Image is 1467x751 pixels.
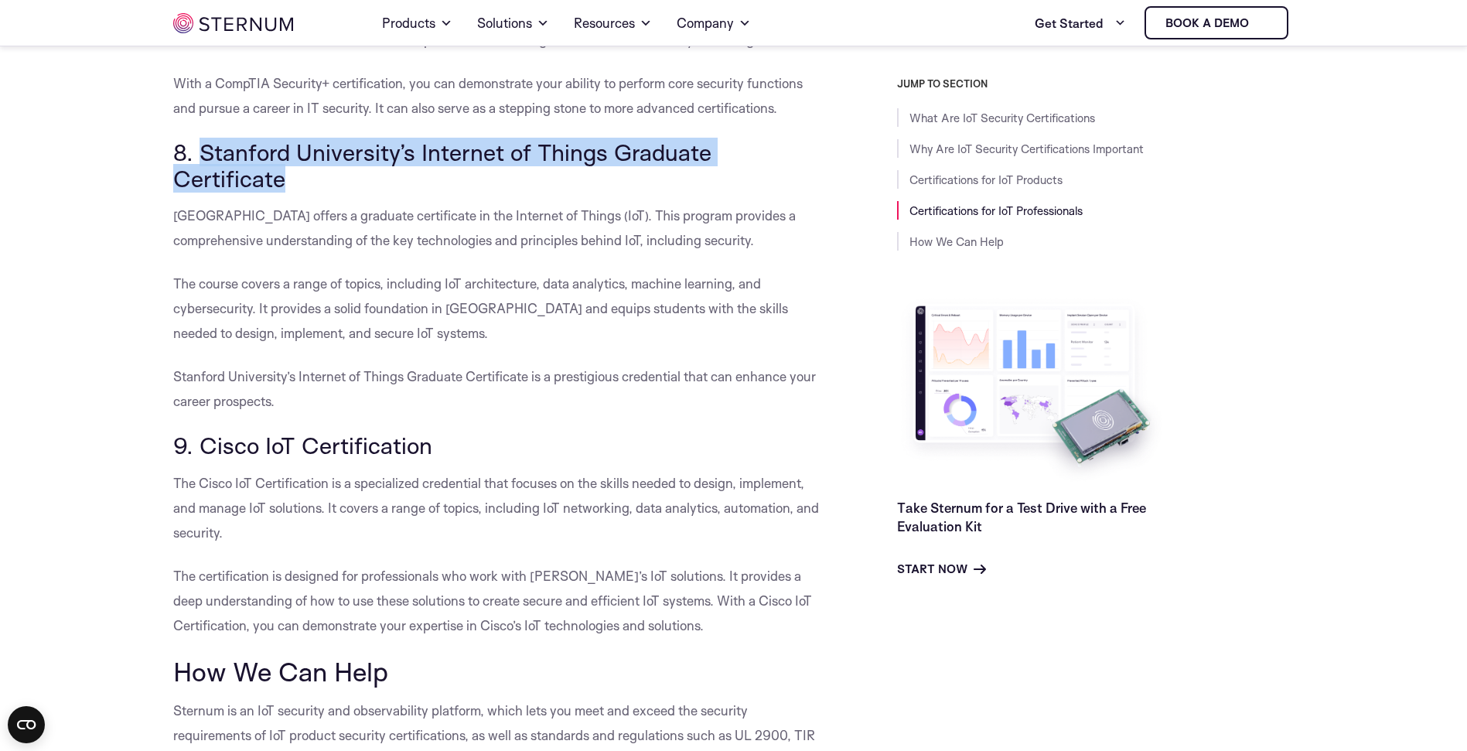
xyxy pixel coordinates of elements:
p: The Cisco IoT Certification is a specialized credential that focuses on the skills needed to desi... [173,471,827,545]
a: Start Now [897,560,986,579]
h3: 9. Cisco IoT Certification [173,432,827,459]
img: sternum iot [173,13,293,33]
p: The course covers a range of topics, including IoT architecture, data analytics, machine learning... [173,271,827,346]
a: Certifications for IoT Professionals [909,203,1083,218]
p: Stanford University’s Internet of Things Graduate Certificate is a prestigious credential that ca... [173,364,827,414]
p: With a CompTIA Security+ certification, you can demonstrate your ability to perform core security... [173,71,827,121]
p: The certification is designed for professionals who work with [PERSON_NAME]’s IoT solutions. It p... [173,564,827,638]
a: Why Are IoT Security Certifications Important [909,142,1144,156]
h3: JUMP TO SECTION [897,77,1295,90]
a: Book a demo [1145,6,1288,39]
a: Solutions [477,2,549,45]
img: Take Sternum for a Test Drive with a Free Evaluation Kit [897,294,1168,486]
img: sternum iot [1255,17,1267,29]
h3: 8. Stanford University’s Internet of Things Graduate Certificate [173,139,827,191]
a: Resources [574,2,652,45]
a: What Are IoT Security Certifications [909,111,1095,125]
a: Get Started [1035,8,1126,39]
a: How We Can Help [909,234,1004,249]
button: Open CMP widget [8,706,45,743]
a: Products [382,2,452,45]
p: [GEOGRAPHIC_DATA] offers a graduate certificate in the Internet of Things (IoT). This program pro... [173,203,827,253]
a: Certifications for IoT Products [909,172,1063,187]
a: Take Sternum for a Test Drive with a Free Evaluation Kit [897,500,1146,534]
a: Company [677,2,751,45]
